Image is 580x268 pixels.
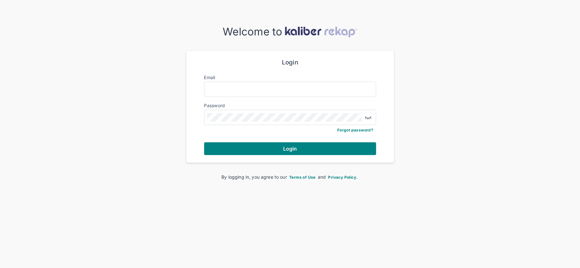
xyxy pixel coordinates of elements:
div: Login [204,59,376,66]
label: Email [204,75,215,80]
a: Forgot password? [337,128,373,132]
a: Privacy Policy. [327,174,359,180]
img: eye-closed.fa43b6e4.svg [364,114,372,121]
span: Privacy Policy. [328,175,358,180]
div: By logging in, you agree to our and [197,174,384,180]
button: Login [204,142,376,155]
img: kaliber-logo [285,26,357,37]
a: Terms of Use [288,174,317,180]
label: Password [204,103,225,108]
span: Login [283,145,297,152]
span: Terms of Use [289,175,316,180]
